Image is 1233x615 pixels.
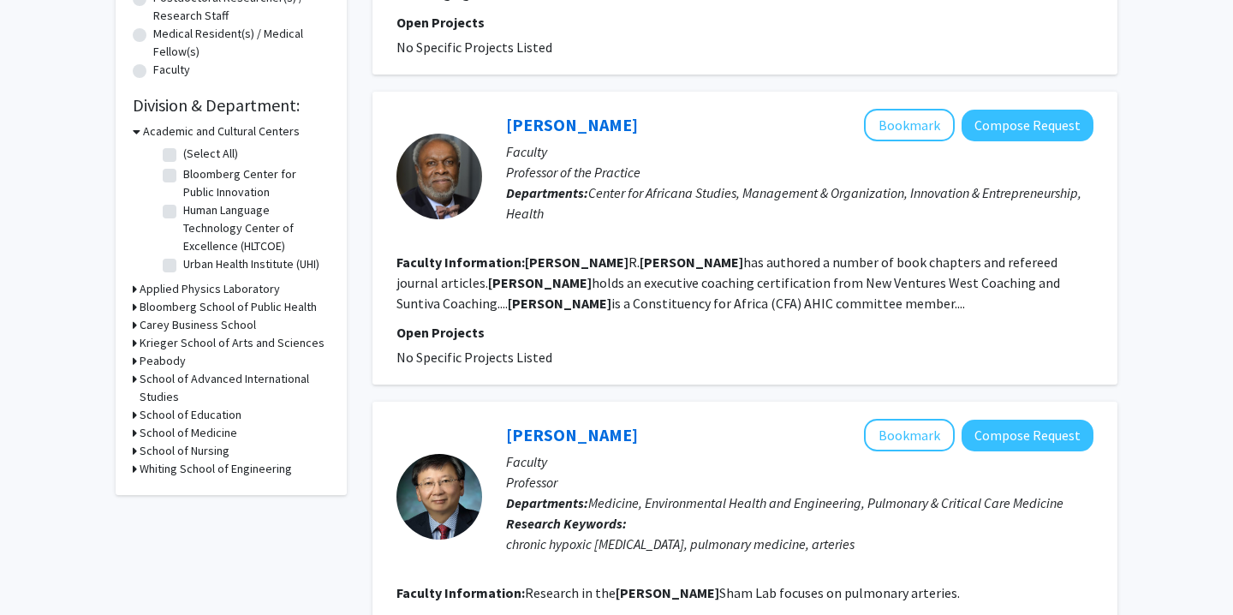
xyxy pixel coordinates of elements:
[396,254,1060,312] fg-read-more: R. has authored a number of book chapters and refereed journal articles. holds an executive coach...
[140,316,256,334] h3: Carey Business School
[140,280,280,298] h3: Applied Physics Laboratory
[140,424,237,442] h3: School of Medicine
[864,419,955,451] button: Add James Sham to Bookmarks
[396,254,525,271] b: Faculty Information:
[396,39,552,56] span: No Specific Projects Listed
[506,515,627,532] b: Research Keywords:
[506,534,1093,554] div: chronic hypoxic [MEDICAL_DATA], pulmonary medicine, arteries
[525,584,960,601] fg-read-more: Research in the Sham Lab focuses on pulmonary arteries.
[153,25,330,61] label: Medical Resident(s) / Medical Fellow(s)
[13,538,73,602] iframe: Chat
[506,494,588,511] b: Departments:
[183,165,325,201] label: Bloomberg Center for Public Innovation
[183,255,319,273] label: Urban Health Institute (UHI)
[864,109,955,141] button: Add James Calvin to Bookmarks
[140,406,241,424] h3: School of Education
[525,254,628,271] b: [PERSON_NAME]
[140,298,317,316] h3: Bloomberg School of Public Health
[962,420,1093,451] button: Compose Request to James Sham
[616,584,719,601] b: [PERSON_NAME]
[506,451,1093,472] p: Faculty
[506,141,1093,162] p: Faculty
[140,352,186,370] h3: Peabody
[508,295,611,312] b: [PERSON_NAME]
[396,349,552,366] span: No Specific Projects Listed
[506,184,588,201] b: Departments:
[143,122,300,140] h3: Academic and Cultural Centers
[962,110,1093,141] button: Compose Request to James Calvin
[506,162,1093,182] p: Professor of the Practice
[588,494,1063,511] span: Medicine, Environmental Health and Engineering, Pulmonary & Critical Care Medicine
[506,184,1081,222] span: Center for Africana Studies, Management & Organization, Innovation & Entrepreneurship, Health
[183,201,325,255] label: Human Language Technology Center of Excellence (HLTCOE)
[140,442,229,460] h3: School of Nursing
[506,472,1093,493] p: Professor
[506,424,638,445] a: [PERSON_NAME]
[140,460,292,478] h3: Whiting School of Engineering
[140,370,330,406] h3: School of Advanced International Studies
[506,114,638,135] a: [PERSON_NAME]
[140,334,325,352] h3: Krieger School of Arts and Sciences
[488,274,592,291] b: [PERSON_NAME]
[183,145,238,163] label: (Select All)
[153,61,190,79] label: Faculty
[640,254,743,271] b: [PERSON_NAME]
[133,95,330,116] h2: Division & Department:
[396,12,1093,33] p: Open Projects
[396,322,1093,343] p: Open Projects
[396,584,525,601] b: Faculty Information:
